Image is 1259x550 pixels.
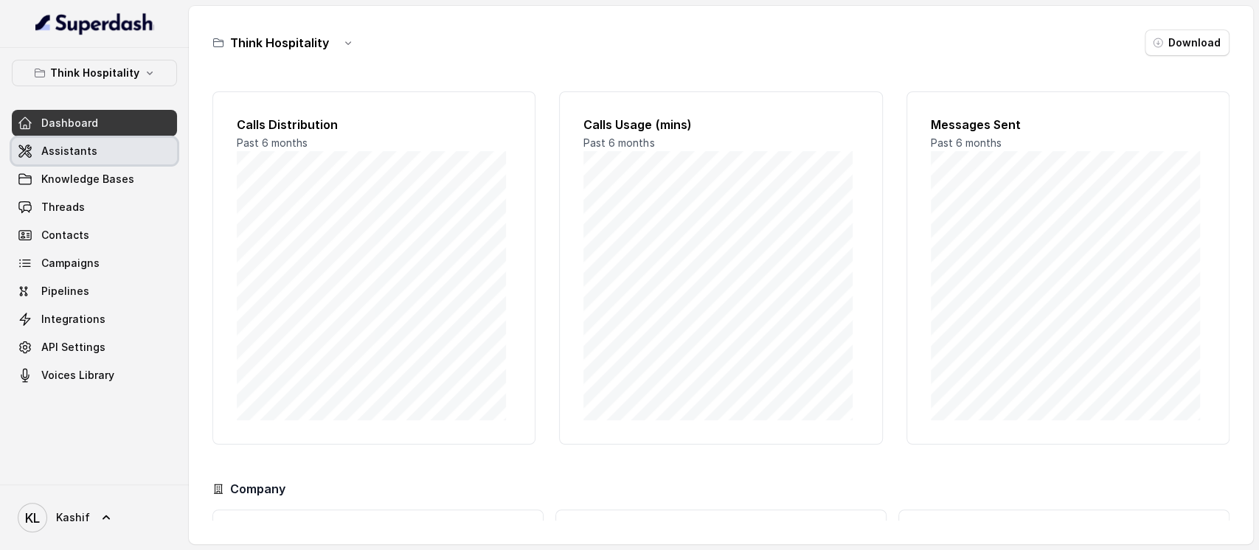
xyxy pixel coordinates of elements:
[41,256,100,271] span: Campaigns
[41,340,105,355] span: API Settings
[41,172,134,187] span: Knowledge Bases
[41,200,85,215] span: Threads
[12,138,177,164] a: Assistants
[931,136,1002,149] span: Past 6 months
[41,312,105,327] span: Integrations
[931,116,1205,133] h2: Messages Sent
[1145,29,1229,56] button: Download
[12,278,177,304] a: Pipelines
[12,334,177,361] a: API Settings
[12,250,177,276] a: Campaigns
[56,510,90,525] span: Kashif
[35,12,154,35] img: light.svg
[12,362,177,389] a: Voices Library
[12,497,177,538] a: Kashif
[12,194,177,220] a: Threads
[583,116,858,133] h2: Calls Usage (mins)
[41,368,114,383] span: Voices Library
[583,136,654,149] span: Past 6 months
[237,116,511,133] h2: Calls Distribution
[12,166,177,192] a: Knowledge Bases
[12,60,177,86] button: Think Hospitality
[41,228,89,243] span: Contacts
[12,222,177,248] a: Contacts
[25,510,40,526] text: KL
[12,110,177,136] a: Dashboard
[237,136,308,149] span: Past 6 months
[230,34,329,52] h3: Think Hospitality
[12,306,177,333] a: Integrations
[41,116,98,130] span: Dashboard
[230,480,285,498] h3: Company
[41,284,89,299] span: Pipelines
[50,64,139,82] p: Think Hospitality
[41,144,97,159] span: Assistants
